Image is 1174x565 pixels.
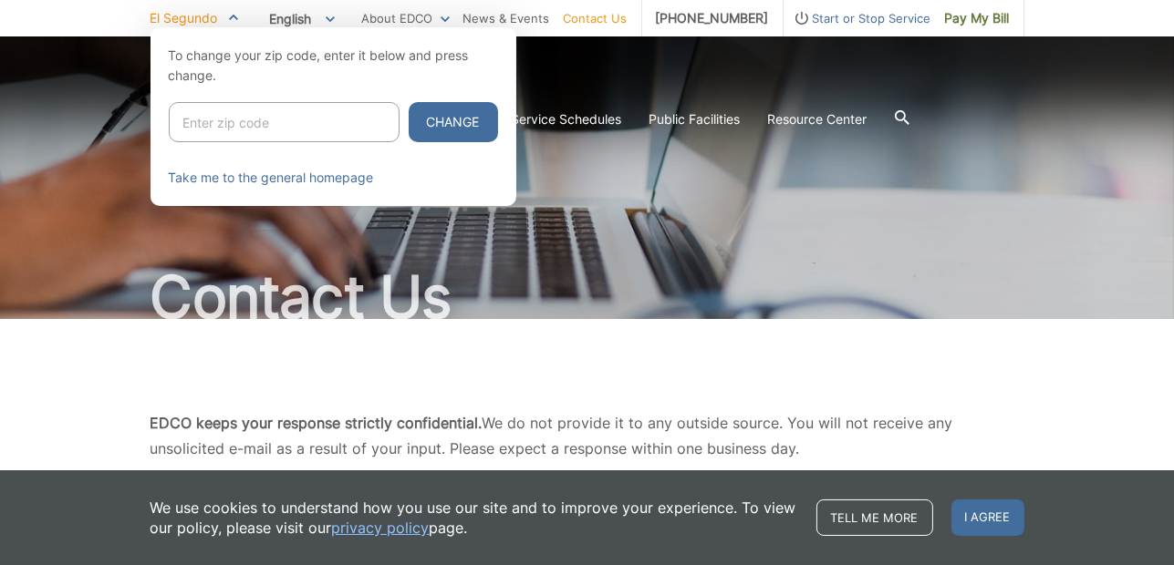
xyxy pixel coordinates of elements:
[463,8,550,28] a: News & Events
[151,10,218,26] span: El Segundo
[951,499,1024,536] span: I agree
[169,46,498,86] p: To change your zip code, enter it below and press change.
[564,8,628,28] a: Contact Us
[151,498,798,538] p: We use cookies to understand how you use our site and to improve your experience. To view our pol...
[169,168,374,188] a: Take me to the general homepage
[816,499,933,536] a: Tell me more
[256,4,348,34] span: English
[362,8,450,28] a: About EDCO
[332,518,430,538] a: privacy policy
[945,8,1010,28] span: Pay My Bill
[409,102,498,142] button: Change
[169,102,400,142] input: Enter zip code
